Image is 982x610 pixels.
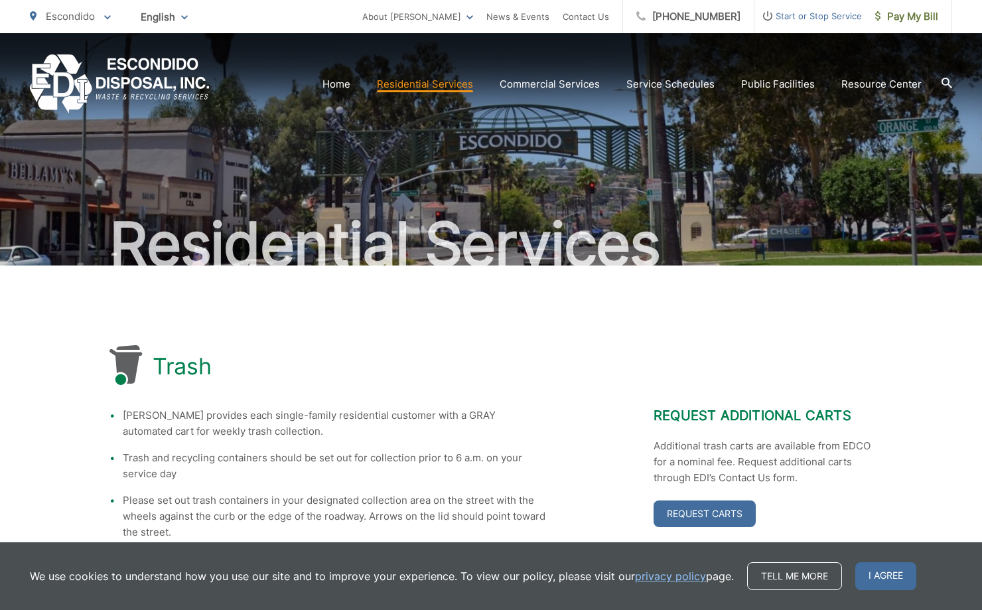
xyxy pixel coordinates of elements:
span: I agree [855,562,916,590]
a: Tell me more [747,562,842,590]
h1: Trash [153,353,212,380]
p: We use cookies to understand how you use our site and to improve your experience. To view our pol... [30,568,734,584]
h2: Residential Services [30,211,952,277]
li: Please set out trash containers in your designated collection area on the street with the wheels ... [123,493,547,540]
a: Contact Us [563,9,609,25]
p: Additional trash carts are available from EDCO for a nominal fee. Request additional carts throug... [654,438,873,486]
a: Public Facilities [741,76,815,92]
a: Service Schedules [626,76,715,92]
a: Home [322,76,350,92]
span: Escondido [46,10,95,23]
li: [PERSON_NAME] provides each single-family residential customer with a GRAY automated cart for wee... [123,408,547,439]
a: Residential Services [377,76,473,92]
a: About [PERSON_NAME] [362,9,473,25]
span: English [131,5,198,29]
a: Request Carts [654,500,756,527]
a: Commercial Services [500,76,600,92]
a: privacy policy [635,568,706,584]
a: Resource Center [841,76,922,92]
span: Pay My Bill [875,9,938,25]
li: Trash and recycling containers should be set out for collection prior to 6 a.m. on your service day [123,450,547,482]
h2: Request Additional Carts [654,408,873,423]
a: EDCD logo. Return to the homepage. [30,54,210,114]
a: News & Events [486,9,549,25]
